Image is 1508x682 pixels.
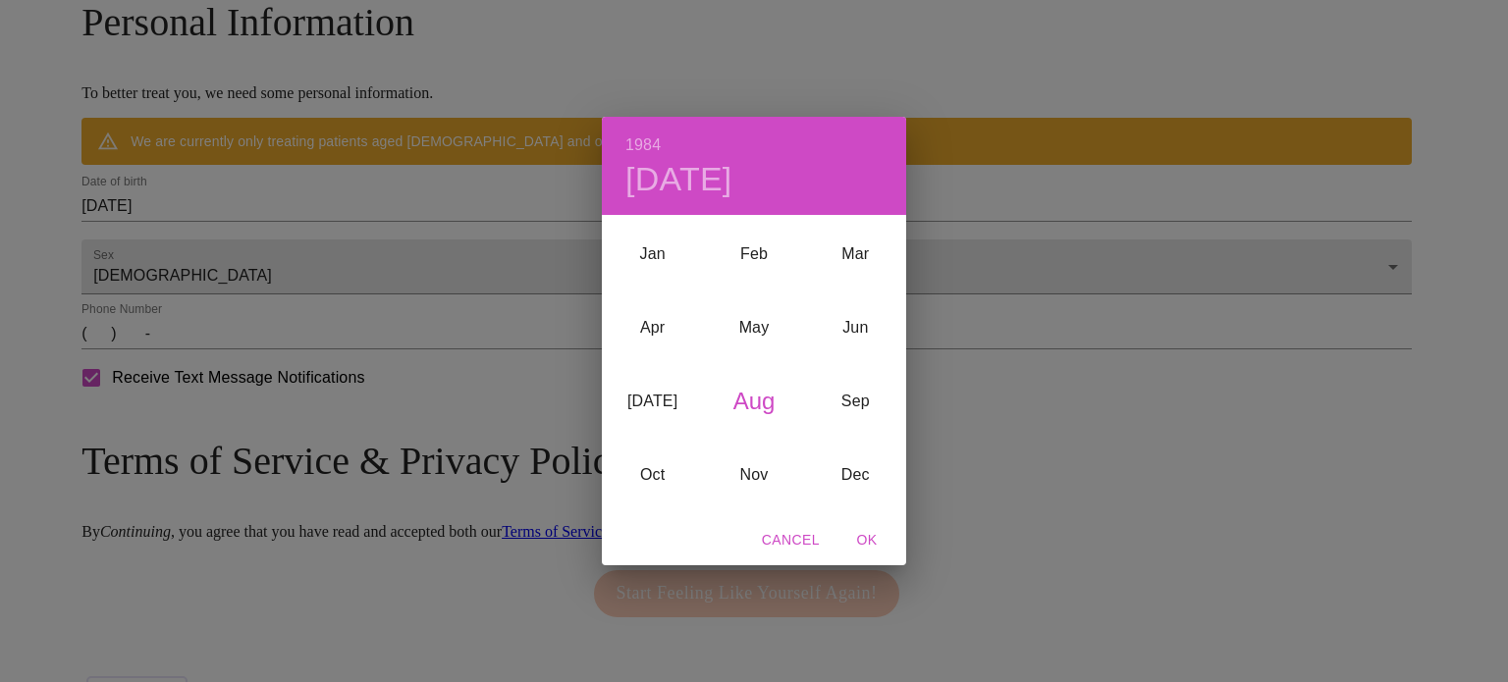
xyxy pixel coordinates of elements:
[805,364,906,438] div: Sep
[703,438,804,511] div: Nov
[843,528,890,552] span: OK
[602,364,703,438] div: [DATE]
[703,290,804,364] div: May
[805,290,906,364] div: Jun
[602,438,703,511] div: Oct
[835,522,898,558] button: OK
[703,364,804,438] div: Aug
[625,159,732,200] button: [DATE]
[805,438,906,511] div: Dec
[625,131,661,159] button: 1984
[602,290,703,364] div: Apr
[703,217,804,290] div: Feb
[805,217,906,290] div: Mar
[762,528,820,552] span: Cancel
[754,522,828,558] button: Cancel
[602,217,703,290] div: Jan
